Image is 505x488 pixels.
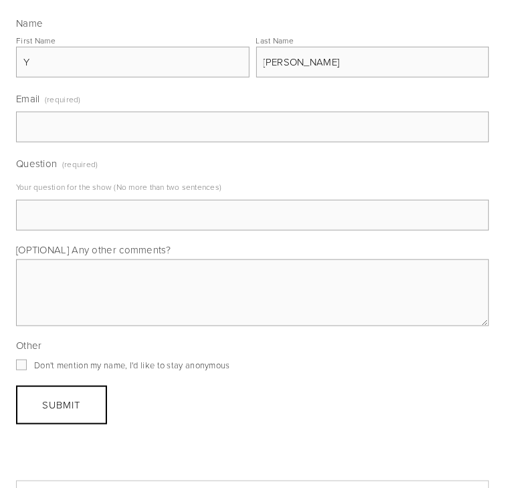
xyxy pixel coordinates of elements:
span: Don't mention my name, I'd like to stay anonymous [34,359,230,371]
span: Email [16,92,40,106]
span: (required) [62,154,98,174]
button: SubmitSubmit [16,386,107,424]
p: Your question for the show (No more than two sentences) [16,176,489,197]
span: Question [16,156,57,170]
div: First Name [16,35,56,46]
input: Don't mention my name, I'd like to stay anonymous [16,360,27,370]
div: Last Name [256,35,294,46]
span: (required) [45,90,81,109]
span: [OPTIONAL] Any other comments? [16,243,171,257]
span: Name [16,16,43,30]
span: Other [16,338,42,352]
span: Submit [43,398,81,412]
